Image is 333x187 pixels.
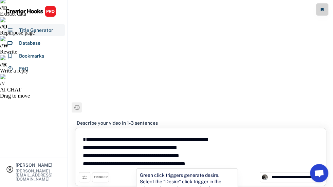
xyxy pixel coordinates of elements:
a: Open chat [310,164,328,182]
img: channels4_profile.jpg [262,174,268,180]
div: Describe your video in 1-3 sentences [77,120,158,126]
div: [PERSON_NAME][EMAIL_ADDRESS][DOMAIN_NAME] [16,169,62,181]
div: TRIGGER [94,175,108,180]
div: [PERSON_NAME] [16,163,62,167]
